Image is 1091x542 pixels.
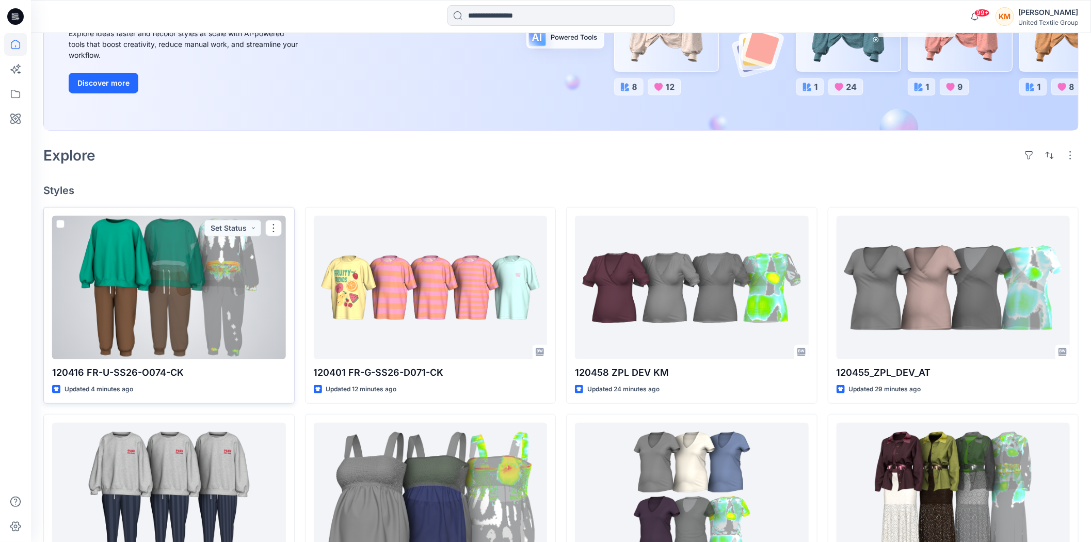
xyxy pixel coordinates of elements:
[849,384,921,395] p: Updated 29 minutes ago
[52,365,286,380] p: 120416 FR-U-SS26-O074-CK
[69,28,301,60] div: Explore ideas faster and recolor styles at scale with AI-powered tools that boost creativity, red...
[974,9,990,17] span: 99+
[837,365,1070,380] p: 120455_ZPL_DEV_AT
[52,216,286,359] a: 120416 FR-U-SS26-O074-CK
[837,216,1070,359] a: 120455_ZPL_DEV_AT
[575,216,809,359] a: 120458 ZPL DEV KM
[575,365,809,380] p: 120458 ZPL DEV KM
[314,216,548,359] a: 120401 FR-G-SS26-D071-CK
[43,184,1079,197] h4: Styles
[314,365,548,380] p: 120401 FR-G-SS26-D071-CK
[69,73,301,93] a: Discover more
[1018,19,1078,26] div: United Textile Group
[43,147,95,164] h2: Explore
[587,384,660,395] p: Updated 24 minutes ago
[69,73,138,93] button: Discover more
[326,384,397,395] p: Updated 12 minutes ago
[1018,6,1078,19] div: [PERSON_NAME]
[65,384,133,395] p: Updated 4 minutes ago
[996,7,1014,26] div: KM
